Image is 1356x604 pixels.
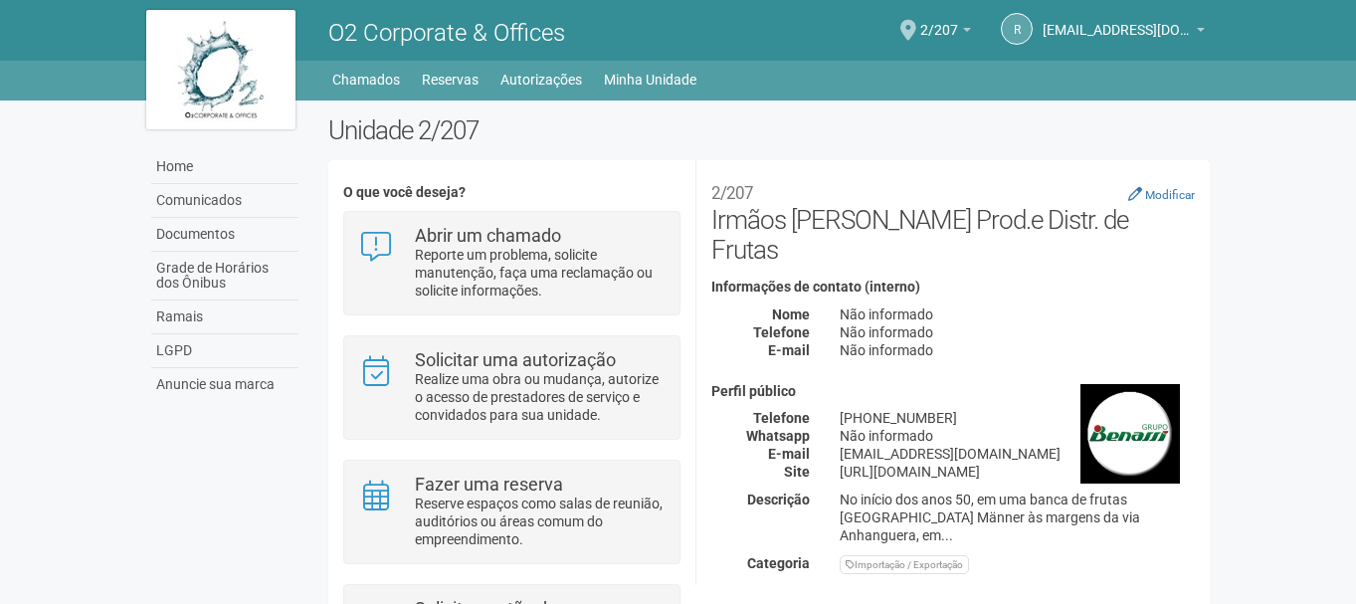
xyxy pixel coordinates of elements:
a: Abrir um chamado Reporte um problema, solicite manutenção, faça uma reclamação ou solicite inform... [359,227,665,300]
a: Chamados [332,66,400,94]
div: [PHONE_NUMBER] [825,409,1210,427]
a: Anuncie sua marca [151,368,298,401]
strong: Site [784,464,810,480]
strong: E-mail [768,342,810,358]
h4: O que você deseja? [343,185,680,200]
a: Grade de Horários dos Ônibus [151,252,298,301]
strong: E-mail [768,446,810,462]
a: Reservas [422,66,479,94]
a: Documentos [151,218,298,252]
h2: Unidade 2/207 [328,115,1211,145]
span: 2/207 [920,3,958,38]
div: No início dos anos 50, em uma banca de frutas [GEOGRAPHIC_DATA] Männer às margens da via Anhangue... [825,491,1210,544]
small: Modificar [1145,188,1195,202]
a: r [1001,13,1033,45]
img: business.png [1080,384,1180,484]
a: Minha Unidade [604,66,696,94]
small: 2/207 [711,183,753,203]
a: LGPD [151,334,298,368]
strong: Categoria [747,555,810,571]
p: Reserve espaços como salas de reunião, auditórios ou áreas comum do empreendimento. [415,495,665,548]
a: Home [151,150,298,184]
div: Não informado [825,341,1210,359]
strong: Nome [772,306,810,322]
a: Modificar [1128,186,1195,202]
strong: Telefone [753,410,810,426]
h4: Perfil público [711,384,1195,399]
strong: Telefone [753,324,810,340]
a: Comunicados [151,184,298,218]
div: Importação / Exportação [840,555,969,574]
a: Fazer uma reserva Reserve espaços como salas de reunião, auditórios ou áreas comum do empreendime... [359,476,665,548]
h4: Informações de contato (interno) [711,280,1195,295]
div: Não informado [825,427,1210,445]
div: [URL][DOMAIN_NAME] [825,463,1210,481]
div: [EMAIL_ADDRESS][DOMAIN_NAME] [825,445,1210,463]
a: Ramais [151,301,298,334]
strong: Solicitar uma autorização [415,349,616,370]
span: recepcao@benassirio.com.br [1043,3,1192,38]
a: Autorizações [500,66,582,94]
strong: Whatsapp [746,428,810,444]
strong: Fazer uma reserva [415,474,563,495]
a: 2/207 [920,25,971,41]
a: [EMAIL_ADDRESS][DOMAIN_NAME] [1043,25,1205,41]
strong: Descrição [747,492,810,507]
div: Não informado [825,323,1210,341]
a: Solicitar uma autorização Realize uma obra ou mudança, autorize o acesso de prestadores de serviç... [359,351,665,424]
div: Não informado [825,305,1210,323]
p: Realize uma obra ou mudança, autorize o acesso de prestadores de serviço e convidados para sua un... [415,370,665,424]
p: Reporte um problema, solicite manutenção, faça uma reclamação ou solicite informações. [415,246,665,300]
img: logo.jpg [146,10,295,129]
span: O2 Corporate & Offices [328,19,565,47]
h2: Irmãos [PERSON_NAME] Prod.e Distr. de Frutas [711,175,1195,265]
strong: Abrir um chamado [415,225,561,246]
